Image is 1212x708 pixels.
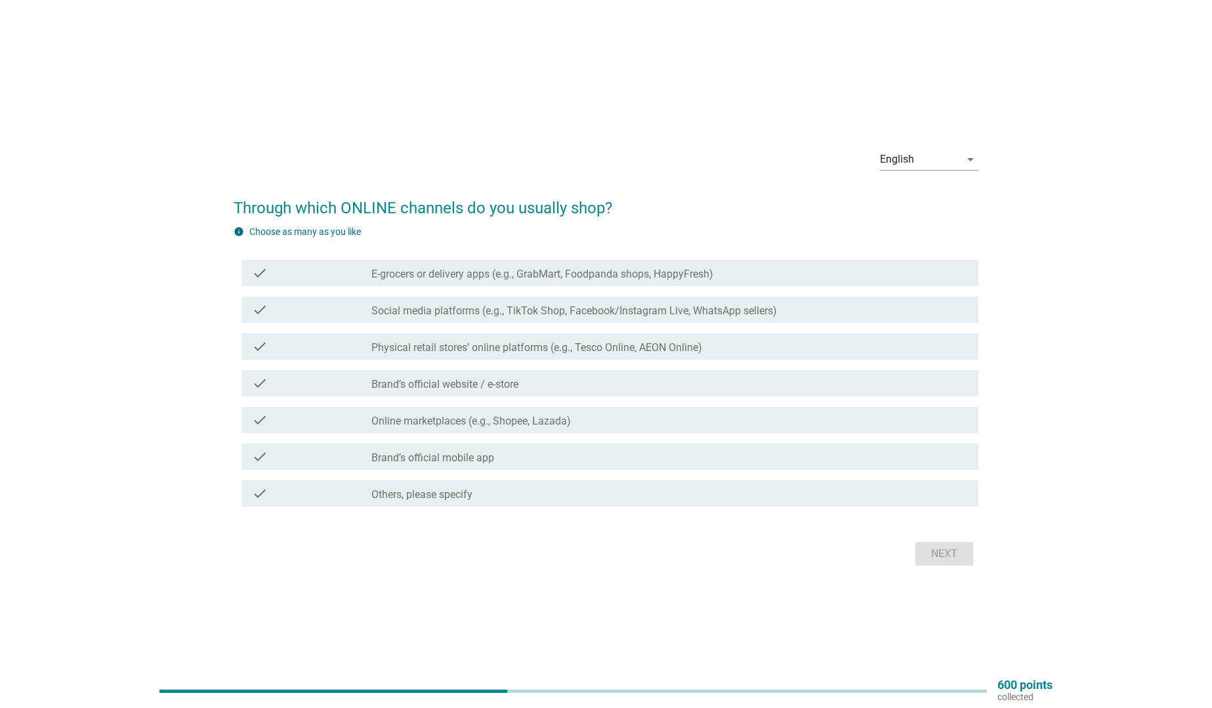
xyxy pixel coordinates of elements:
i: check [252,265,268,281]
label: Others, please specify [371,488,472,501]
p: collected [997,691,1053,703]
i: check [252,449,268,465]
h2: Through which ONLINE channels do you usually shop? [234,183,978,220]
label: Online marketplaces (e.g., Shopee, Lazada) [371,415,571,428]
label: E-grocers or delivery apps (e.g., GrabMart, Foodpanda shops, HappyFresh) [371,268,713,281]
div: English [880,154,914,165]
label: Physical retail stores’ online platforms (e.g., Tesco Online, AEON Online) [371,341,702,354]
i: info [234,226,244,237]
label: Choose as many as you like [249,226,361,237]
i: check [252,339,268,354]
i: arrow_drop_down [963,152,978,167]
i: check [252,375,268,391]
i: check [252,486,268,501]
p: 600 points [997,679,1053,691]
label: Brand’s official mobile app [371,451,494,465]
label: Social media platforms (e.g., TikTok Shop, Facebook/Instagram Live, WhatsApp sellers) [371,304,777,318]
i: check [252,302,268,318]
label: Brand’s official website / e-store [371,378,518,391]
i: check [252,412,268,428]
